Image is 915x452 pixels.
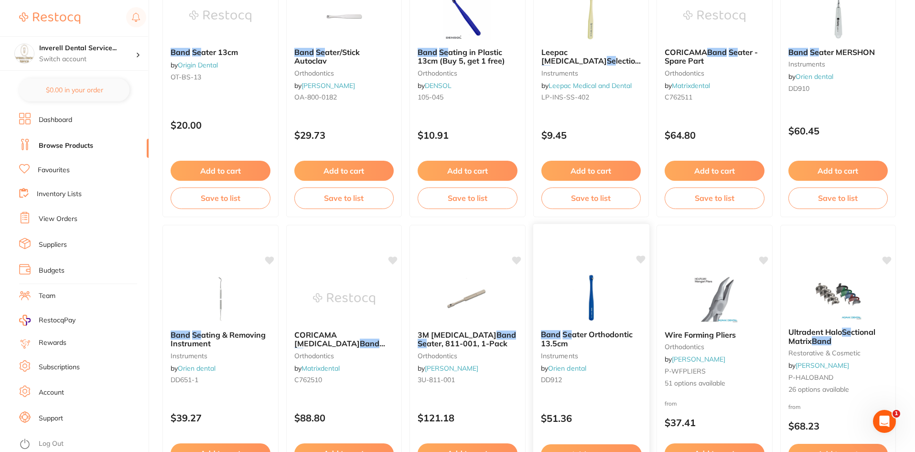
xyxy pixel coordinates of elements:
[427,339,507,348] span: ater, 811-001, 1-Pack
[418,364,478,373] span: by
[810,47,819,57] em: Se
[418,352,517,360] small: orthodontics
[541,161,641,181] button: Add to cart
[19,12,80,24] img: Restocq Logo
[607,56,616,66] em: Se
[418,412,517,423] p: $121.18
[541,93,589,101] span: LP-INS-SS-402
[425,81,452,90] a: DENSOL
[171,48,270,56] b: Band Seater 13cm
[541,130,641,141] p: $9.45
[549,81,632,90] a: Leepac Medical and Dental
[39,439,64,449] a: Log Out
[171,412,270,423] p: $39.27
[313,275,375,323] img: CORICAMA Molar Band Seater 140MM
[301,81,355,90] a: [PERSON_NAME]
[19,7,80,29] a: Restocq Logo
[316,47,325,57] em: Se
[788,403,801,410] span: from
[418,330,496,340] span: 3M [MEDICAL_DATA]
[19,315,75,326] a: RestocqPay
[540,352,641,359] small: instruments
[39,115,72,125] a: Dashboard
[788,327,842,337] span: Ultradent Halo
[19,78,129,101] button: $0.00 in your order
[39,141,93,151] a: Browse Products
[171,375,198,384] span: DD651-1
[418,130,517,141] p: $10.91
[496,330,516,340] em: Band
[842,327,851,337] em: Se
[788,60,888,68] small: instruments
[788,72,833,81] span: by
[294,130,394,141] p: $29.73
[201,47,238,57] span: ater 13cm
[665,330,736,340] span: Wire Forming Pliers
[665,379,764,388] span: 51 options available
[665,331,764,339] b: Wire Forming Pliers
[418,375,455,384] span: 3U-811-001
[171,331,270,348] b: Band Seating & Removing Instrument
[294,348,303,357] em: Se
[665,130,764,141] p: $64.80
[788,373,833,382] span: P-HALOBAND
[294,412,394,423] p: $88.80
[39,291,55,301] a: Team
[19,315,31,326] img: RestocqPay
[418,339,427,348] em: Se
[788,385,888,395] span: 26 options available
[171,73,201,81] span: OT-BS-13
[39,414,63,423] a: Support
[540,413,641,424] p: $51.36
[665,367,706,375] span: P-WFPLIERS
[171,120,270,131] p: $20.00
[301,364,340,373] a: Matrixdental
[294,48,394,66] b: Band Seater/Stick Autoclav
[665,417,764,428] p: $37.41
[39,316,75,325] span: RestocqPay
[665,47,758,66] span: ater - Spare Part
[540,330,632,348] span: ater Orthodontic 13.5cm
[541,81,632,90] span: by
[541,48,641,66] b: Leepac Dental - Surgery Selections Band Seating Instrument - INS-SS-402 - High Quality Dental Pro...
[665,93,692,101] span: C762511
[541,187,641,209] button: Save to list
[171,352,270,360] small: instruments
[294,47,360,66] span: ater/Stick Autoclav
[672,355,725,364] a: [PERSON_NAME]
[178,61,218,69] a: Origin Dental
[171,364,215,373] span: by
[665,400,677,407] span: from
[294,161,394,181] button: Add to cart
[418,81,452,90] span: by
[178,364,215,373] a: Orien dental
[665,187,764,209] button: Save to list
[418,161,517,181] button: Add to cart
[171,61,218,69] span: by
[418,47,505,66] span: ating in Plastic 13cm (Buy 5, get 1 free)
[294,331,394,348] b: CORICAMA Molar Band Seater 140MM
[171,187,270,209] button: Save to list
[540,375,561,384] span: DD912
[294,330,360,348] span: CORICAMA [MEDICAL_DATA]
[171,161,270,181] button: Add to cart
[294,364,340,373] span: by
[796,361,849,370] a: [PERSON_NAME]
[788,349,888,357] small: restorative & cosmetic
[812,336,831,346] em: Band
[294,93,337,101] span: OA-800-0182
[788,48,888,56] b: Band Seater MERSHON
[38,165,70,175] a: Favourites
[171,330,190,340] em: Band
[418,69,517,77] small: orthodontics
[425,364,478,373] a: [PERSON_NAME]
[418,93,443,101] span: 105-045
[788,361,849,370] span: by
[807,272,869,320] img: Ultradent Halo Sectional Matrix Band
[665,161,764,181] button: Add to cart
[665,355,725,364] span: by
[819,47,875,57] span: ater MERSHON
[665,81,710,90] span: by
[192,47,201,57] em: Se
[541,65,550,75] em: Se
